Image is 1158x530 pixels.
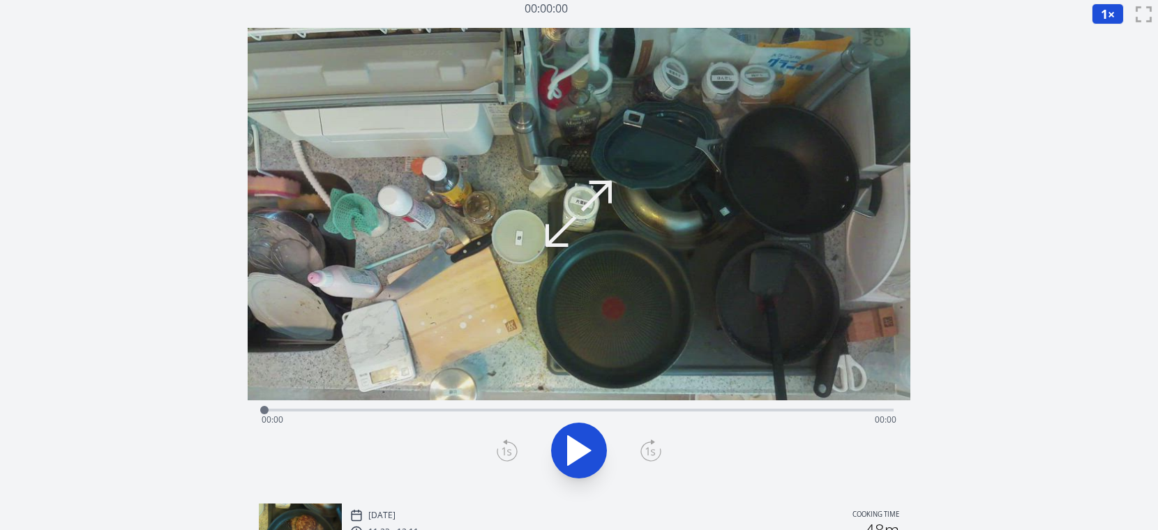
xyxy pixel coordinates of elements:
span: 1 [1101,6,1108,22]
a: 00:00:00 [525,1,568,16]
span: 00:00 [875,414,896,425]
button: 1× [1092,3,1124,24]
p: Cooking time [852,509,899,522]
p: [DATE] [368,510,396,521]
